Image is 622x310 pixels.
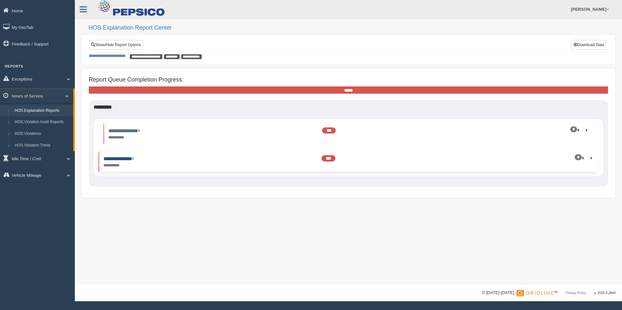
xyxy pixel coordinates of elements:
[566,291,586,295] a: Privacy Policy
[88,25,615,31] h2: HOS Explanation Report Center
[89,77,608,83] h4: Report Queue Completion Progress:
[99,152,598,172] li: Expand
[12,105,73,117] a: HOS Explanation Reports
[482,290,615,296] div: © [DATE]-[DATE] - ™
[572,40,606,50] button: Download Data
[594,291,615,295] span: v. 2025.6.2844
[103,124,593,144] li: Expand
[89,40,143,50] a: Show/Hide Report Options
[12,116,73,128] a: HOS Violation Audit Reports
[12,128,73,140] a: HOS Violations
[517,290,553,296] img: Gridline
[12,140,73,151] a: HOS Violation Trend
